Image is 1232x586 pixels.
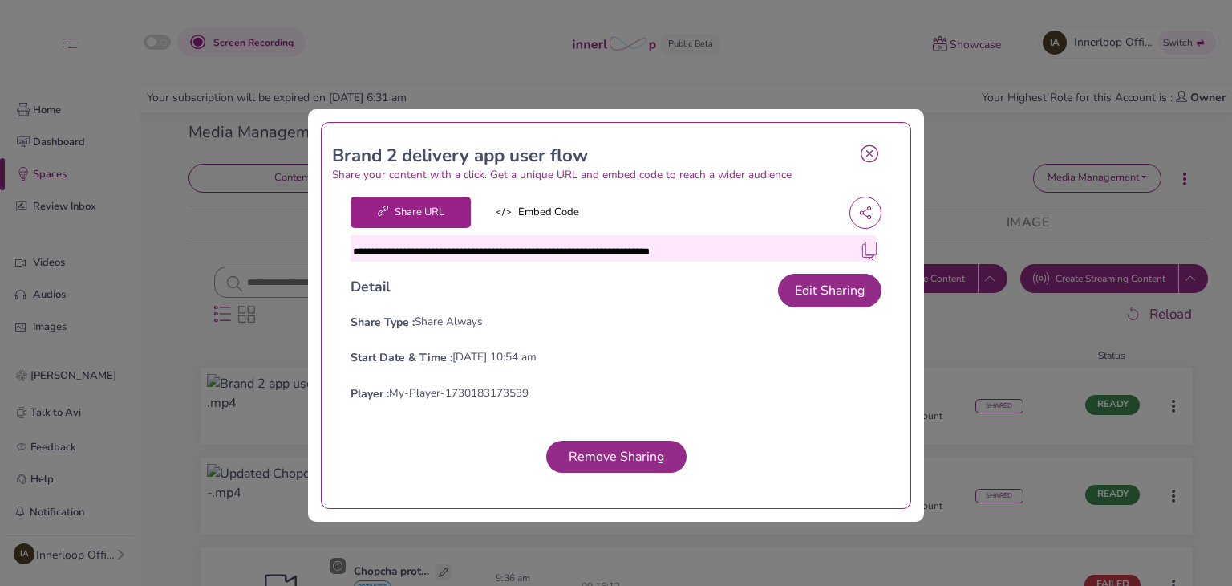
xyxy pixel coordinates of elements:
p: My-Player-1730183173539 [389,385,529,402]
p: [DATE] 10:54 am [452,349,537,366]
span: Remove Sharing [562,448,671,466]
div: Player : [351,385,389,402]
span: Share URL [351,197,471,229]
div: Start Date & Time : [351,349,452,366]
h2: Brand 2 delivery app user flow [332,145,849,167]
button: Edit Sharing [778,274,881,307]
div: Share Type : [351,314,415,331]
h5: Detail [351,279,391,295]
span: </> [496,205,512,221]
button: Remove Sharing [546,441,687,473]
p: Share your content with a click. Get a unique URL and embed code to reach a wider audience [332,167,849,184]
span: Embed Code [477,197,598,229]
img: copy to clipboard [861,242,877,258]
p: Share Always [415,314,483,331]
